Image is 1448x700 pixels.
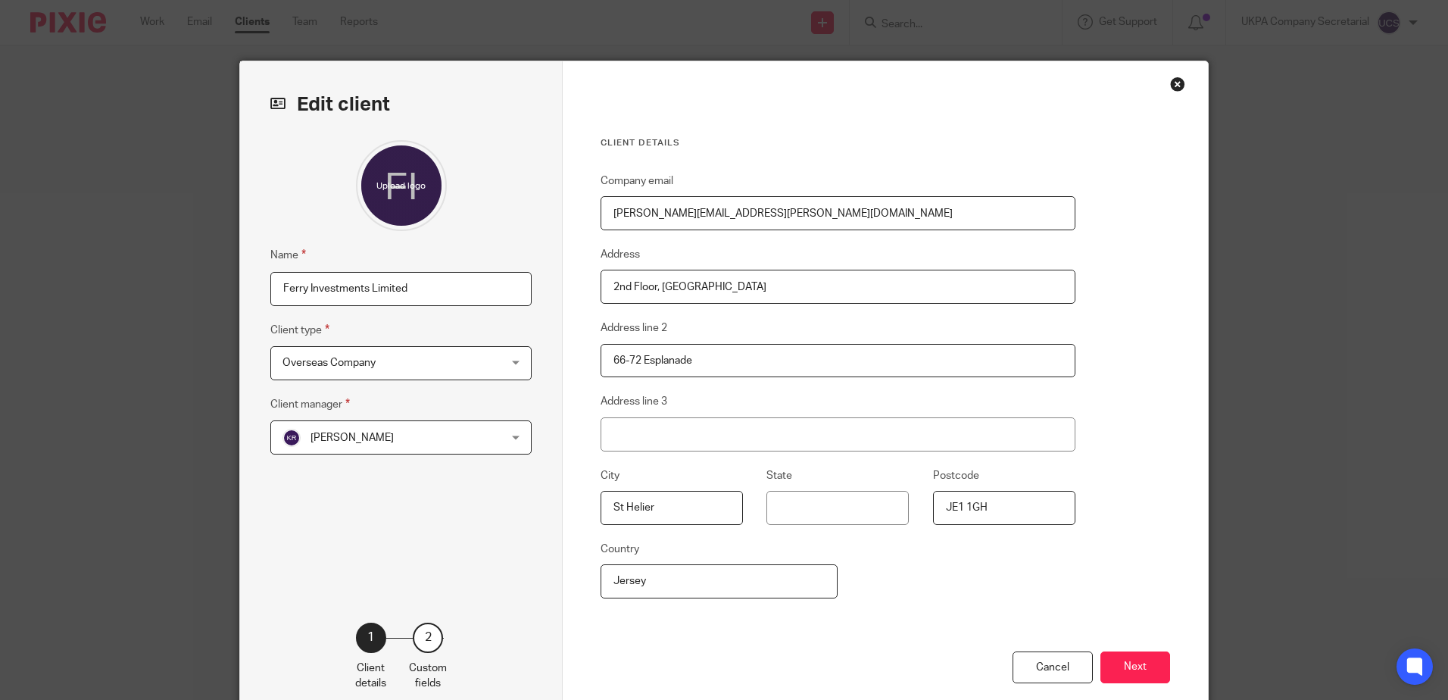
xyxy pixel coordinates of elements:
div: Close this dialog window [1170,77,1185,92]
label: Address line 3 [601,394,667,409]
label: City [601,468,619,483]
div: Cancel [1013,652,1093,684]
span: Overseas Company [282,358,376,368]
h2: Edit client [270,92,532,117]
span: [PERSON_NAME] [311,433,394,443]
p: Client details [355,661,386,692]
label: Postcode [933,468,979,483]
label: State [766,468,792,483]
label: Country [601,542,639,557]
p: Custom fields [409,661,447,692]
label: Client manager [270,395,350,413]
button: Next [1100,652,1170,684]
img: svg%3E [282,429,301,447]
div: 1 [356,623,386,653]
h3: Client details [601,137,1075,149]
label: Client type [270,321,329,339]
label: Address line 2 [601,320,667,336]
label: Name [270,246,306,264]
label: Company email [601,173,673,189]
div: 2 [413,623,443,653]
label: Address [601,247,640,262]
